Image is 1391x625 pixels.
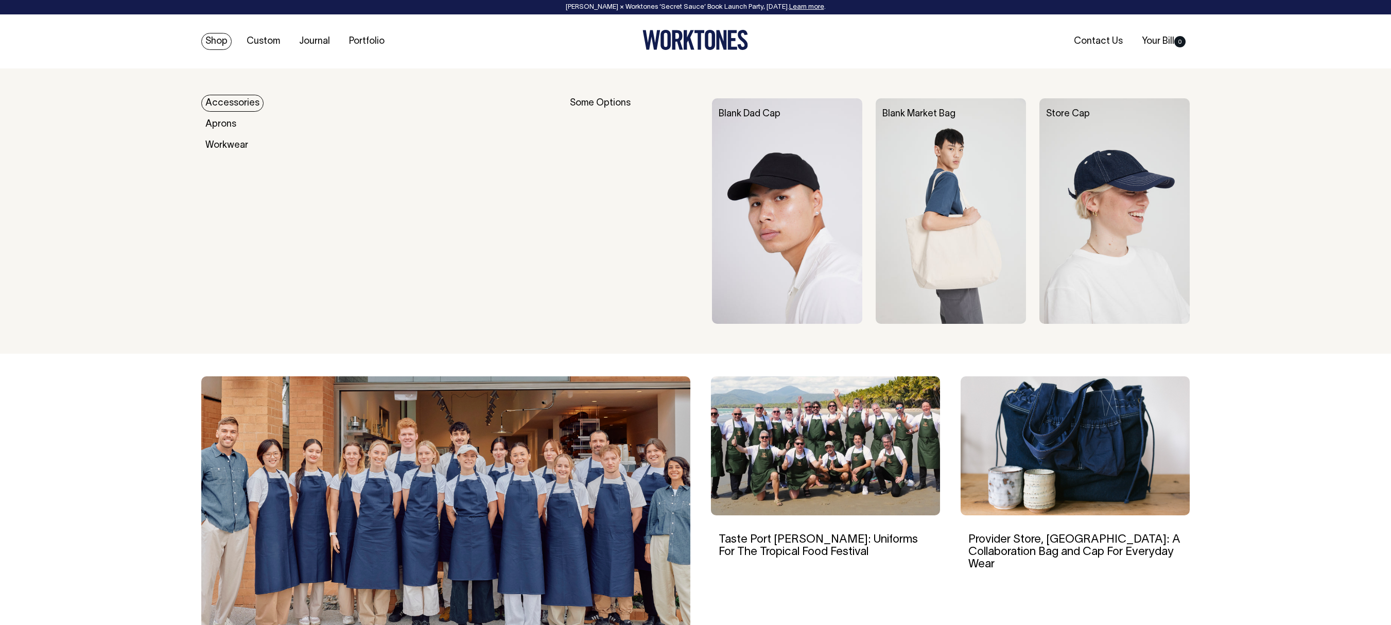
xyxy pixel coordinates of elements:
[201,33,232,50] a: Shop
[295,33,334,50] a: Journal
[201,95,264,112] a: Accessories
[711,376,940,515] img: Taste Port Douglas: Uniforms For The Tropical Food Festival
[345,33,389,50] a: Portfolio
[570,98,699,324] div: Some Options
[719,110,780,118] a: Blank Dad Cap
[242,33,284,50] a: Custom
[1046,110,1090,118] a: Store Cap
[10,4,1381,11] div: [PERSON_NAME] × Worktones ‘Secret Sauce’ Book Launch Party, [DATE]. .
[201,116,240,133] a: Aprons
[1138,33,1190,50] a: Your Bill0
[961,376,1190,515] img: Provider Store, Sydney: A Collaboration Bag and Cap For Everyday Wear
[1039,98,1190,324] img: Store Cap
[968,534,1180,569] a: Provider Store, [GEOGRAPHIC_DATA]: A Collaboration Bag and Cap For Everyday Wear
[876,98,1026,324] img: Blank Market Bag
[882,110,955,118] a: Blank Market Bag
[201,137,252,154] a: Workwear
[719,534,918,557] a: Taste Port [PERSON_NAME]: Uniforms For The Tropical Food Festival
[1174,36,1186,47] span: 0
[712,98,862,324] img: Blank Dad Cap
[1070,33,1127,50] a: Contact Us
[789,4,824,10] a: Learn more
